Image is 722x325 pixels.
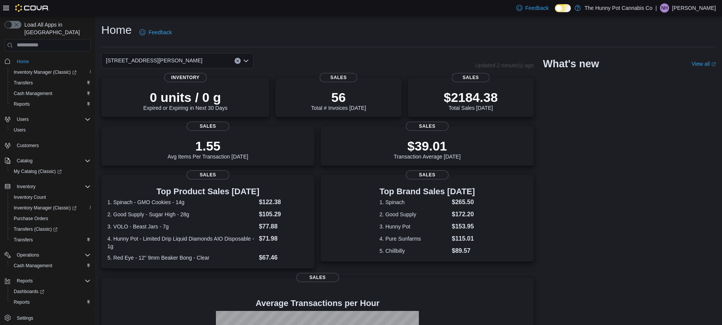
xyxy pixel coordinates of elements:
[15,4,49,12] img: Cova
[101,22,132,38] h1: Home
[319,73,357,82] span: Sales
[14,250,91,260] span: Operations
[11,193,49,202] a: Inventory Count
[585,3,652,13] p: The Hunny Pot Cannabis Co
[11,78,91,87] span: Transfers
[11,125,91,135] span: Users
[14,276,36,285] button: Reports
[17,59,29,65] span: Home
[14,141,42,150] a: Customers
[106,56,203,65] span: [STREET_ADDRESS][PERSON_NAME]
[187,122,229,131] span: Sales
[8,286,94,297] a: Dashboards
[11,193,91,202] span: Inventory Count
[11,287,47,296] a: Dashboards
[406,170,449,179] span: Sales
[475,62,534,68] p: Updated 2 minute(s) ago
[8,213,94,224] button: Purchase Orders
[11,167,65,176] a: My Catalog (Classic)
[2,56,94,67] button: Home
[8,67,94,78] a: Inventory Manager (Classic)
[444,90,498,111] div: Total Sales [DATE]
[107,223,256,230] dt: 3. VOLO - Beast Jars - 7g
[143,90,227,105] p: 0 units / 0 g
[259,198,308,207] dd: $122.38
[311,90,366,111] div: Total # Invoices [DATE]
[452,198,475,207] dd: $265.50
[17,278,33,284] span: Reports
[8,224,94,235] a: Transfers (Classic)
[11,298,91,307] span: Reports
[2,276,94,286] button: Reports
[379,223,449,230] dt: 3. Hunny Pot
[11,89,55,98] a: Cash Management
[14,156,91,165] span: Catalog
[452,210,475,219] dd: $172.20
[136,25,175,40] a: Feedback
[107,187,308,196] h3: Top Product Sales [DATE]
[8,99,94,109] button: Reports
[11,68,80,77] a: Inventory Manager (Classic)
[149,29,172,36] span: Feedback
[11,261,55,270] a: Cash Management
[259,234,308,243] dd: $71.98
[379,235,449,243] dt: 4. Pure Sunfarms
[2,140,94,151] button: Customers
[17,184,35,190] span: Inventory
[14,115,32,124] button: Users
[21,21,91,36] span: Load All Apps in [GEOGRAPHIC_DATA]
[8,88,94,99] button: Cash Management
[11,287,91,296] span: Dashboards
[14,313,91,322] span: Settings
[11,235,36,244] a: Transfers
[14,314,36,323] a: Settings
[107,235,256,250] dt: 4. Hunny Pot - Limited Drip Liquid Diamonds AIO Disposable - 1g
[452,246,475,255] dd: $89.57
[394,138,461,154] p: $39.01
[406,122,449,131] span: Sales
[14,90,52,97] span: Cash Management
[11,78,36,87] a: Transfers
[14,168,62,174] span: My Catalog (Classic)
[2,250,94,260] button: Operations
[14,80,33,86] span: Transfers
[11,214,91,223] span: Purchase Orders
[11,125,29,135] a: Users
[8,297,94,308] button: Reports
[168,138,248,160] div: Avg Items Per Transaction [DATE]
[672,3,716,13] p: [PERSON_NAME]
[14,263,52,269] span: Cash Management
[14,250,42,260] button: Operations
[444,90,498,105] p: $2184.38
[11,89,91,98] span: Cash Management
[14,194,46,200] span: Inventory Count
[11,100,91,109] span: Reports
[711,62,716,67] svg: External link
[14,141,91,150] span: Customers
[11,100,33,109] a: Reports
[259,210,308,219] dd: $105.29
[164,73,207,82] span: Inventory
[379,247,449,255] dt: 5. Chillbilly
[11,225,61,234] a: Transfers (Classic)
[14,57,91,66] span: Home
[243,58,249,64] button: Open list of options
[2,181,94,192] button: Inventory
[14,205,77,211] span: Inventory Manager (Classic)
[259,222,308,231] dd: $77.88
[692,61,716,67] a: View allExternal link
[11,235,91,244] span: Transfers
[555,12,555,13] span: Dark Mode
[14,226,58,232] span: Transfers (Classic)
[14,115,91,124] span: Users
[143,90,227,111] div: Expired or Expiring in Next 30 Days
[8,78,94,88] button: Transfers
[660,3,669,13] div: Nathan Horner
[11,167,91,176] span: My Catalog (Classic)
[555,4,571,12] input: Dark Mode
[311,90,366,105] p: 56
[526,4,549,12] span: Feedback
[8,166,94,177] a: My Catalog (Classic)
[235,58,241,64] button: Clear input
[8,260,94,271] button: Cash Management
